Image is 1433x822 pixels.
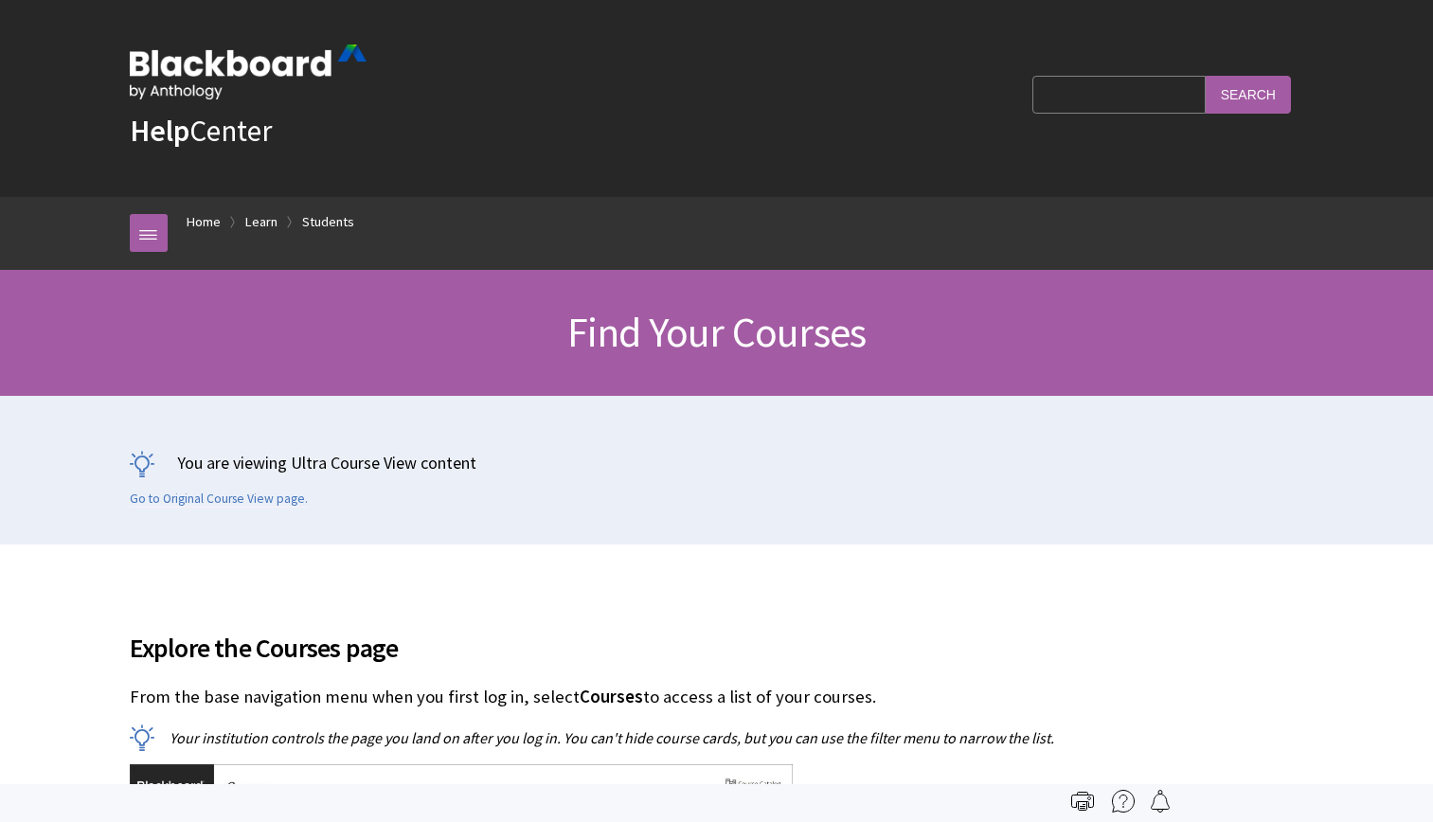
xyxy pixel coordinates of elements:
[187,210,221,234] a: Home
[130,45,367,99] img: Blackboard by Anthology
[130,112,272,150] a: HelpCenter
[245,210,278,234] a: Learn
[302,210,354,234] a: Students
[567,306,866,358] span: Find Your Courses
[1071,790,1094,813] img: Print
[130,112,189,150] strong: Help
[1112,790,1135,813] img: More help
[1206,76,1291,113] input: Search
[130,727,1304,748] p: Your institution controls the page you land on after you log in. You can't hide course cards, but...
[130,451,1304,474] p: You are viewing Ultra Course View content
[130,685,1304,709] p: From the base navigation menu when you first log in, select to access a list of your courses.
[1149,790,1172,813] img: Follow this page
[130,605,1304,668] h2: Explore the Courses page
[130,491,308,508] a: Go to Original Course View page.
[580,686,643,707] span: Courses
